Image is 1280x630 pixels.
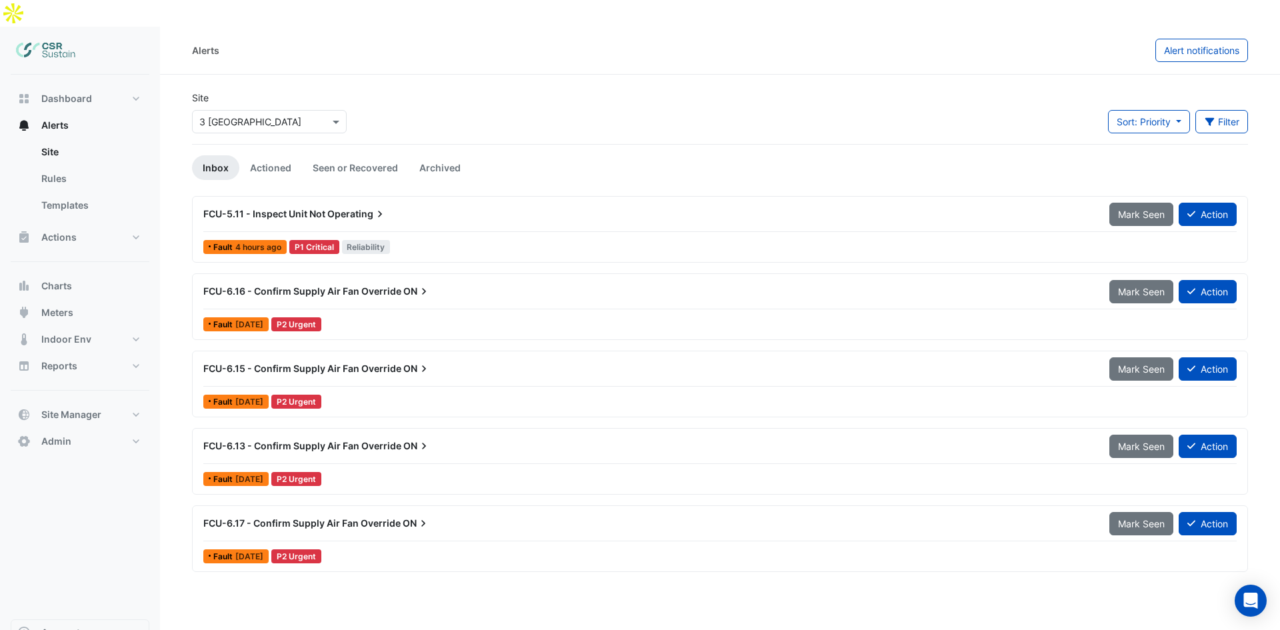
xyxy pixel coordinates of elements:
span: Mark Seen [1118,518,1165,529]
button: Action [1179,435,1237,458]
img: Company Logo [16,37,76,64]
button: Mark Seen [1109,357,1173,381]
button: Sort: Priority [1108,110,1190,133]
span: Reports [41,359,77,373]
span: Tue 02-Sep-2025 08:15 BST [235,474,263,484]
span: Indoor Env [41,333,91,346]
span: Mark Seen [1118,286,1165,297]
span: Fault [213,321,235,329]
button: Charts [11,273,149,299]
app-icon: Charts [17,279,31,293]
span: Fault [213,475,235,483]
span: Thu 04-Sep-2025 06:15 BST [235,242,281,252]
span: Tue 02-Sep-2025 08:16 BST [235,319,263,329]
span: ON [403,439,431,453]
span: ON [403,285,431,298]
span: Admin [41,435,71,448]
button: Actions [11,224,149,251]
span: FCU-6.16 - Confirm Supply Air Fan Override [203,285,401,297]
button: Alerts [11,112,149,139]
span: Dashboard [41,92,92,105]
app-icon: Indoor Env [17,333,31,346]
a: Site [31,139,149,165]
span: Fault [213,243,235,251]
span: Fault [213,398,235,406]
span: ON [403,362,431,375]
button: Mark Seen [1109,512,1173,535]
div: P2 Urgent [271,317,321,331]
span: Fault [213,553,235,561]
span: Operating [327,207,387,221]
span: Site Manager [41,408,101,421]
span: Sort: Priority [1117,116,1171,127]
button: Action [1179,357,1237,381]
button: Admin [11,428,149,455]
button: Alert notifications [1155,39,1248,62]
button: Mark Seen [1109,435,1173,458]
span: Actions [41,231,77,244]
div: P2 Urgent [271,395,321,409]
div: P1 Critical [289,240,339,254]
div: P2 Urgent [271,549,321,563]
app-icon: Site Manager [17,408,31,421]
app-icon: Admin [17,435,31,448]
a: Actioned [239,155,302,180]
span: Reliability [342,240,391,254]
button: Mark Seen [1109,280,1173,303]
a: Templates [31,192,149,219]
span: ON [403,517,430,530]
span: Tue 02-Sep-2025 08:15 BST [235,397,263,407]
a: Archived [409,155,471,180]
app-icon: Reports [17,359,31,373]
span: Alert notifications [1164,45,1239,56]
span: FCU-6.15 - Confirm Supply Air Fan Override [203,363,401,374]
button: Action [1179,280,1237,303]
span: FCU-5.11 - Inspect Unit Not [203,208,325,219]
app-icon: Alerts [17,119,31,132]
button: Site Manager [11,401,149,428]
div: Alerts [192,43,219,57]
span: Charts [41,279,72,293]
app-icon: Dashboard [17,92,31,105]
span: Mark Seen [1118,441,1165,452]
button: Action [1179,203,1237,226]
span: Tue 02-Sep-2025 08:15 BST [235,551,263,561]
button: Filter [1195,110,1249,133]
a: Inbox [192,155,239,180]
button: Indoor Env [11,326,149,353]
a: Rules [31,165,149,192]
span: Meters [41,306,73,319]
span: FCU-6.13 - Confirm Supply Air Fan Override [203,440,401,451]
button: Mark Seen [1109,203,1173,226]
div: P2 Urgent [271,472,321,486]
span: Mark Seen [1118,209,1165,220]
div: Open Intercom Messenger [1235,585,1267,617]
app-icon: Actions [17,231,31,244]
button: Action [1179,512,1237,535]
button: Dashboard [11,85,149,112]
span: FCU-6.17 - Confirm Supply Air Fan Override [203,517,401,529]
label: Site [192,91,209,105]
app-icon: Meters [17,306,31,319]
button: Reports [11,353,149,379]
span: Alerts [41,119,69,132]
div: Alerts [11,139,149,224]
button: Meters [11,299,149,326]
span: Mark Seen [1118,363,1165,375]
a: Seen or Recovered [302,155,409,180]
